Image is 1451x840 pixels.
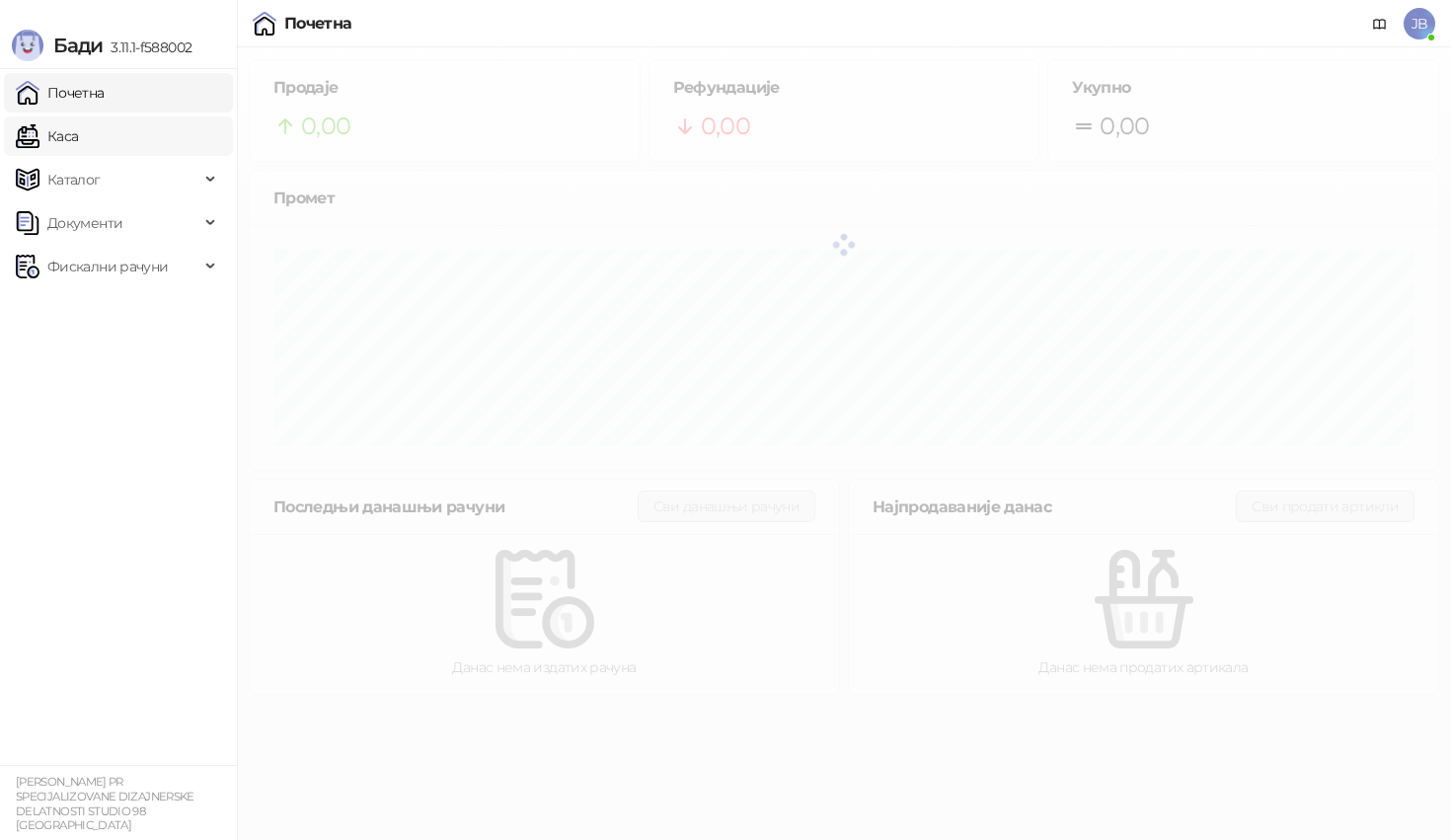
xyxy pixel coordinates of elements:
[1364,8,1396,39] a: Документација
[53,34,103,57] span: Бади
[47,203,122,243] span: Документи
[16,116,78,156] a: Каса
[47,160,101,199] span: Каталог
[47,247,168,286] span: Фискални рачуни
[12,30,43,61] img: Logo
[284,16,352,32] div: Почетна
[16,73,105,113] a: Почетна
[16,775,194,832] small: [PERSON_NAME] PR SPECIJALIZOVANE DIZAJNERSKE DELATNOSTI STUDIO 98 [GEOGRAPHIC_DATA]
[103,38,191,56] span: 3.11.1-f588002
[1404,8,1435,39] span: JB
